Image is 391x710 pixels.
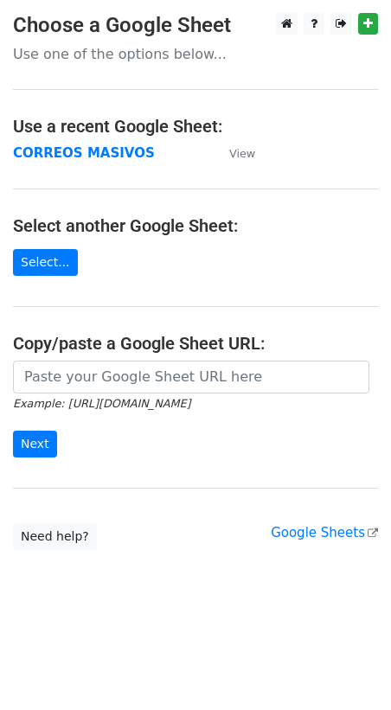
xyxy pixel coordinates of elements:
[13,523,97,550] a: Need help?
[13,145,155,161] a: CORREOS MASIVOS
[271,525,378,540] a: Google Sheets
[13,397,190,410] small: Example: [URL][DOMAIN_NAME]
[13,431,57,457] input: Next
[13,361,369,393] input: Paste your Google Sheet URL here
[13,13,378,38] h3: Choose a Google Sheet
[13,333,378,354] h4: Copy/paste a Google Sheet URL:
[229,147,255,160] small: View
[13,45,378,63] p: Use one of the options below...
[13,116,378,137] h4: Use a recent Google Sheet:
[13,249,78,276] a: Select...
[13,215,378,236] h4: Select another Google Sheet:
[212,145,255,161] a: View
